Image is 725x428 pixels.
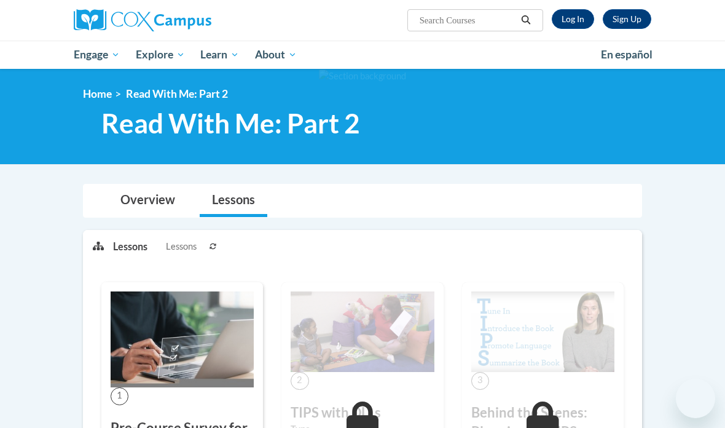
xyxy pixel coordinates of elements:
a: Overview [108,184,187,217]
iframe: Button to launch messaging window [676,379,715,418]
h3: TIPS with DLLs [291,403,434,422]
span: Lessons [166,240,197,253]
span: En español [601,48,652,61]
span: Read With Me: Part 2 [126,87,228,100]
a: Log In [552,9,594,29]
a: Explore [128,41,193,69]
div: Main menu [65,41,660,69]
a: Engage [66,41,128,69]
button: Search [517,13,535,28]
img: Course Image [471,291,614,372]
a: Home [83,87,112,100]
span: Learn [200,47,239,62]
span: Engage [74,47,120,62]
img: Course Image [291,291,434,372]
img: Cox Campus [74,9,211,31]
a: Lessons [200,184,267,217]
span: Read With Me: Part 2 [101,107,360,140]
a: Cox Campus [74,9,254,31]
span: 3 [471,372,489,390]
input: Search Courses [418,13,517,28]
span: About [255,47,297,62]
img: Section background [319,69,406,83]
span: Explore [136,47,185,62]
span: 1 [111,387,128,405]
img: Course Image [111,291,254,387]
p: Lessons [113,240,147,253]
a: About [247,41,305,69]
a: Learn [192,41,247,69]
span: 2 [291,372,308,390]
a: En español [593,42,660,68]
a: Register [603,9,651,29]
